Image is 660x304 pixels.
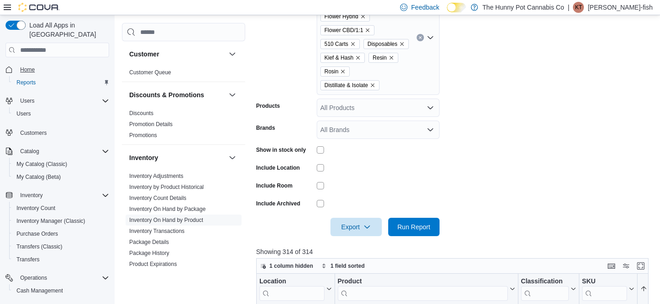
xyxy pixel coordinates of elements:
[129,153,225,162] button: Inventory
[411,3,439,12] span: Feedback
[9,253,113,266] button: Transfers
[129,69,171,76] a: Customer Queue
[2,189,113,202] button: Inventory
[9,171,113,183] button: My Catalog (Beta)
[16,64,38,75] a: Home
[483,2,564,13] p: The Hunny Pot Cannabis Co
[129,216,203,224] span: Inventory On Hand by Product
[582,277,627,286] div: SKU
[13,241,66,252] a: Transfers (Classic)
[2,271,113,284] button: Operations
[13,216,89,227] a: Inventory Manager (Classic)
[397,222,430,232] span: Run Report
[9,107,113,120] button: Users
[129,132,157,138] a: Promotions
[521,277,568,301] div: Classification
[18,3,60,12] img: Cova
[13,285,109,296] span: Cash Management
[13,171,109,182] span: My Catalog (Beta)
[370,83,375,88] button: Remove Distillate & Isolate from selection in this group
[129,110,154,117] span: Discounts
[635,260,646,271] button: Enter fullscreen
[16,95,109,106] span: Users
[129,183,204,191] span: Inventory by Product Historical
[13,171,65,182] a: My Catalog (Beta)
[122,67,245,82] div: Customer
[582,277,634,301] button: SKU
[20,192,43,199] span: Inventory
[129,195,187,201] a: Inventory Count Details
[16,272,51,283] button: Operations
[568,2,570,13] p: |
[129,132,157,139] span: Promotions
[427,104,434,111] button: Open list of options
[9,227,113,240] button: Purchase Orders
[324,12,358,21] span: Flower Hybrid
[129,172,183,180] span: Inventory Adjustments
[320,53,365,63] span: Kief & Hash
[129,184,204,190] a: Inventory by Product Historical
[16,190,46,201] button: Inventory
[9,240,113,253] button: Transfers (Classic)
[9,76,113,89] button: Reports
[256,182,292,189] label: Include Room
[13,159,109,170] span: My Catalog (Classic)
[13,254,109,265] span: Transfers
[324,67,339,76] span: Rosin
[16,95,38,106] button: Users
[256,164,300,171] label: Include Location
[227,152,238,163] button: Inventory
[129,217,203,223] a: Inventory On Hand by Product
[122,108,245,144] div: Discounts & Promotions
[13,285,66,296] a: Cash Management
[227,49,238,60] button: Customer
[16,110,31,117] span: Users
[521,277,576,301] button: Classification
[227,89,238,100] button: Discounts & Promotions
[259,277,332,301] button: Location
[20,129,47,137] span: Customers
[340,69,346,74] button: Remove Rosin from selection in this group
[26,21,109,39] span: Load All Apps in [GEOGRAPHIC_DATA]
[363,39,409,49] span: Disposables
[16,256,39,263] span: Transfers
[588,2,653,13] p: [PERSON_NAME]-fish
[20,148,39,155] span: Catalog
[13,108,34,119] a: Users
[129,250,169,256] a: Package History
[521,277,568,286] div: Classification
[399,41,405,47] button: Remove Disposables from selection in this group
[13,77,109,88] span: Reports
[320,80,379,90] span: Distillate & Isolate
[16,127,109,138] span: Customers
[16,173,61,181] span: My Catalog (Beta)
[129,238,169,246] span: Package Details
[575,2,582,13] span: KT
[13,228,109,239] span: Purchase Orders
[129,50,225,59] button: Customer
[582,277,627,301] div: SKU URL
[13,203,59,214] a: Inventory Count
[606,260,617,271] button: Keyboard shortcuts
[259,277,324,286] div: Location
[16,160,67,168] span: My Catalog (Classic)
[368,53,398,63] span: Resin
[320,25,375,35] span: Flower CBD/1:1
[9,158,113,171] button: My Catalog (Classic)
[129,121,173,127] a: Promotion Details
[257,260,317,271] button: 1 column hidden
[9,215,113,227] button: Inventory Manager (Classic)
[2,63,113,76] button: Home
[2,145,113,158] button: Catalog
[573,2,584,13] div: Kyla Townsend-fish
[16,230,58,238] span: Purchase Orders
[324,26,363,35] span: Flower CBD/1:1
[16,243,62,250] span: Transfers (Classic)
[337,277,507,286] div: Product
[16,217,85,225] span: Inventory Manager (Classic)
[2,126,113,139] button: Customers
[355,55,361,61] button: Remove Kief & Hash from selection in this group
[324,81,368,90] span: Distillate & Isolate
